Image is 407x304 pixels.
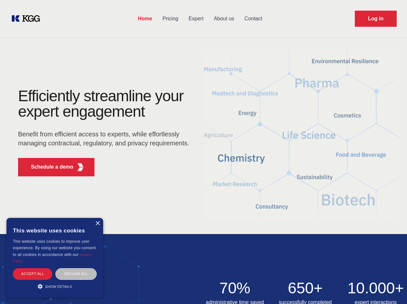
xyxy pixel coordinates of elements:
div: Decline all [55,268,97,279]
h2: 650+ [274,280,337,296]
h2: 70% [204,280,266,296]
a: Home [133,10,157,27]
button: Schedule a demoKGG Fifth Element RED [18,158,94,176]
p: Schedule a demo [31,163,73,171]
a: Cookie Policy [13,253,92,263]
span: This website uses cookies to improve user experience. By using our website you consent to all coo... [13,239,96,257]
span: Show details [45,285,72,289]
img: KGG Fifth Element RED [76,163,84,171]
a: Pricing [157,10,183,27]
div: Show details [13,283,97,289]
img: KGG Fifth Element RED [204,42,400,228]
a: Contact [239,10,267,27]
h1: Efficiently streamline your expert engagement [18,88,193,119]
a: About us [208,10,239,27]
div: Close [95,221,100,226]
div: This website uses cookies [13,223,97,238]
a: Expert [183,10,208,27]
p: Benefit from efficient access to experts, while effortlessly managing contractual, regulatory, an... [18,130,193,148]
div: Accept all [13,268,52,279]
a: Request Demo [355,11,397,27]
a: KOL Knowledge Platform: Talk to Key External Experts (KEE) [10,14,45,24]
